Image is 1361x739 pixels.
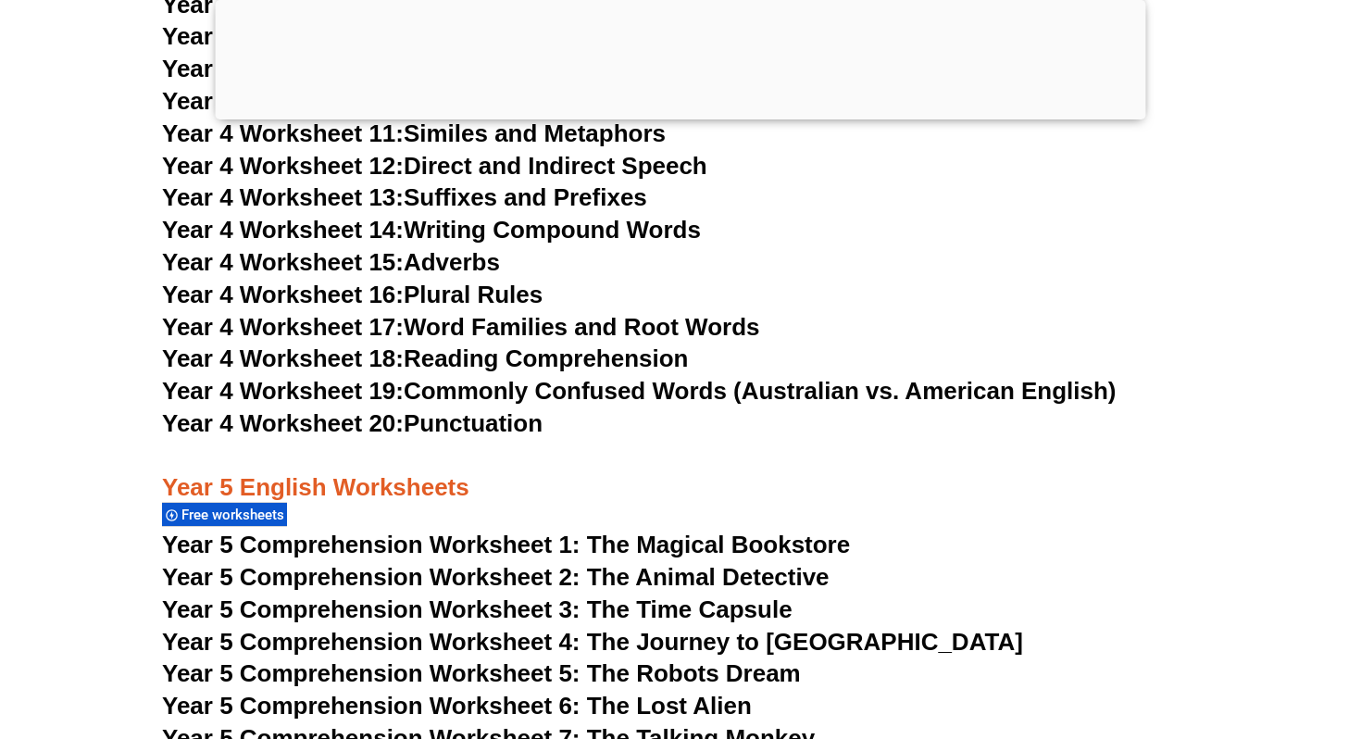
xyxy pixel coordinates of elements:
[162,216,404,244] span: Year 4 Worksheet 14:
[1043,530,1361,739] iframe: Chat Widget
[162,313,759,341] a: Year 4 Worksheet 17:Word Families and Root Words
[162,692,752,720] a: Year 5 Comprehension Worksheet 6: The Lost Alien
[162,248,500,276] a: Year 4 Worksheet 15:Adverbs
[162,216,701,244] a: Year 4 Worksheet 14:Writing Compound Words
[162,87,682,115] a: Year 4 Worksheet 10:Subject-Verb Agreement
[162,55,536,82] a: Year 4 Worksheet 9:Prepositions
[181,507,290,523] span: Free worksheets
[162,563,830,591] a: Year 5 Comprehension Worksheet 2: The Animal Detective
[162,313,404,341] span: Year 4 Worksheet 17:
[162,22,503,50] a: Year 4 Worksheet 8:Pronouns
[162,377,1117,405] a: Year 4 Worksheet 19:Commonly Confused Words (Australian vs. American English)
[162,248,404,276] span: Year 4 Worksheet 15:
[162,87,404,115] span: Year 4 Worksheet 10:
[162,659,801,687] a: Year 5 Comprehension Worksheet 5: The Robots Dream
[162,22,391,50] span: Year 4 Worksheet 8:
[162,409,404,437] span: Year 4 Worksheet 20:
[162,183,647,211] a: Year 4 Worksheet 13:Suffixes and Prefixes
[162,344,404,372] span: Year 4 Worksheet 18:
[162,119,404,147] span: Year 4 Worksheet 11:
[162,281,543,308] a: Year 4 Worksheet 16:Plural Rules
[162,628,1023,656] a: Year 5 Comprehension Worksheet 4: The Journey to [GEOGRAPHIC_DATA]
[162,531,850,558] a: Year 5 Comprehension Worksheet 1: The Magical Bookstore
[162,409,543,437] a: Year 4 Worksheet 20:Punctuation
[162,152,404,180] span: Year 4 Worksheet 12:
[162,441,1199,504] h3: Year 5 English Worksheets
[162,281,404,308] span: Year 4 Worksheet 16:
[162,595,793,623] a: Year 5 Comprehension Worksheet 3: The Time Capsule
[162,119,666,147] a: Year 4 Worksheet 11:Similes and Metaphors
[162,55,391,82] span: Year 4 Worksheet 9:
[162,152,707,180] a: Year 4 Worksheet 12:Direct and Indirect Speech
[162,183,404,211] span: Year 4 Worksheet 13:
[162,502,287,527] div: Free worksheets
[162,344,688,372] a: Year 4 Worksheet 18:Reading Comprehension
[162,377,404,405] span: Year 4 Worksheet 19:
